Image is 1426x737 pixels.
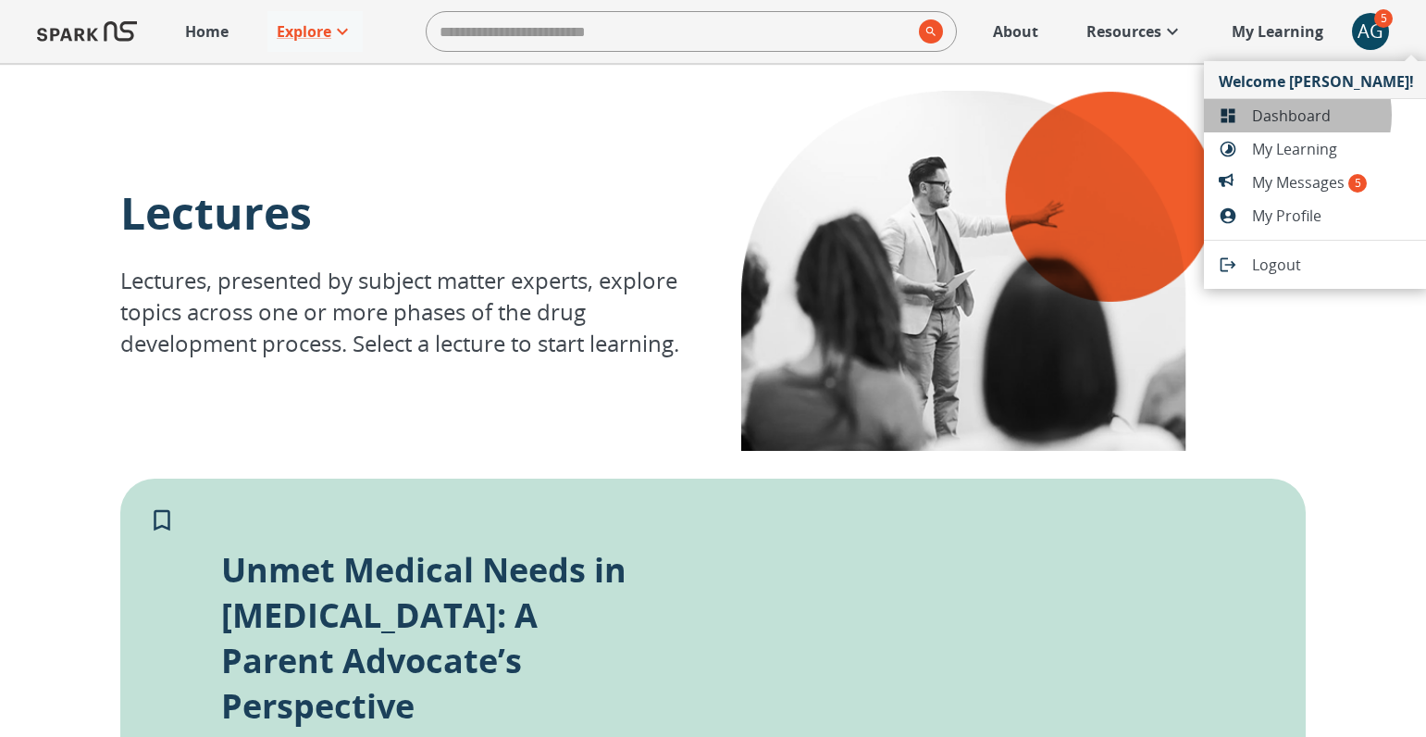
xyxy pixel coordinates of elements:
span: 5 [1348,174,1367,193]
span: My Messages [1252,171,1414,194]
span: Logout [1252,254,1414,276]
span: My Profile [1252,205,1414,227]
span: Dashboard [1252,105,1414,127]
span: My Learning [1252,138,1414,160]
